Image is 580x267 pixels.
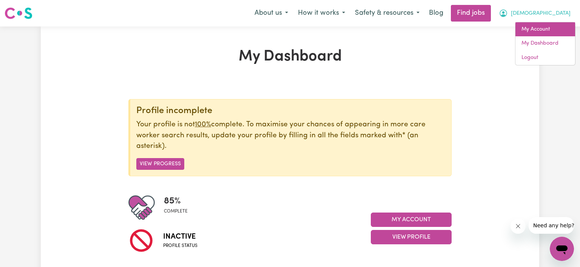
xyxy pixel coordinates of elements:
[515,22,575,37] a: My Account
[511,9,571,18] span: [DEMOGRAPHIC_DATA]
[163,231,197,242] span: Inactive
[164,208,188,215] span: complete
[136,106,445,116] div: Profile incomplete
[163,242,197,249] span: Profile status
[515,22,575,65] div: My Account
[293,5,350,21] button: How it works
[5,5,46,11] span: Need any help?
[250,5,293,21] button: About us
[164,194,188,208] span: 85 %
[164,194,194,221] div: Profile completeness: 85%
[515,36,575,51] a: My Dashboard
[128,48,452,66] h1: My Dashboard
[195,121,211,128] u: 100%
[371,213,452,227] button: My Account
[371,230,452,244] button: View Profile
[136,120,445,152] p: Your profile is not complete. To maximise your chances of appearing in more care worker search re...
[136,158,184,170] button: View Progress
[451,5,491,22] a: Find jobs
[515,51,575,65] a: Logout
[5,6,32,20] img: Careseekers logo
[494,5,575,21] button: My Account
[350,5,424,21] button: Safety & resources
[550,237,574,261] iframe: Button to launch messaging window
[5,5,32,22] a: Careseekers logo
[529,217,574,234] iframe: Message from company
[511,219,526,234] iframe: Close message
[424,5,448,22] a: Blog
